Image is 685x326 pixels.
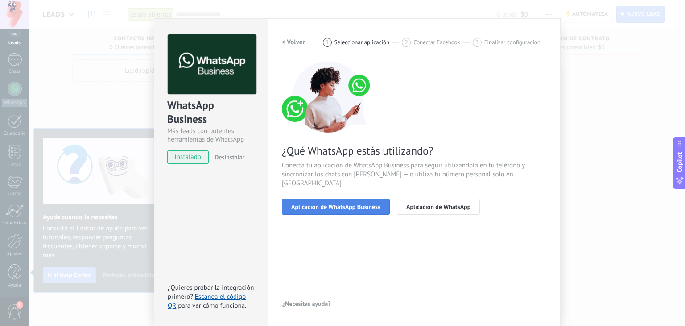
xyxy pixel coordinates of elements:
[282,34,305,50] button: < Volver
[168,34,256,95] img: logo_main.png
[282,144,547,158] span: ¿Qué WhatsApp estás utilizando?
[397,199,480,215] button: Aplicación de WhatsApp
[484,39,541,46] span: Finalizar configuración
[167,98,255,127] div: WhatsApp Business
[282,161,547,188] span: Conecta tu aplicación de WhatsApp Business para seguir utilizándola en tu teléfono y sincronizar ...
[215,153,244,161] span: Desinstalar
[168,293,246,310] a: Escanea el código QR
[675,152,684,173] span: Copilot
[291,204,380,210] span: Aplicación de WhatsApp Business
[334,39,390,46] span: Seleccionar aplicación
[168,284,254,301] span: ¿Quieres probar la integración primero?
[282,301,331,307] span: ¿Necesitas ayuda?
[168,150,208,164] span: instalado
[178,301,246,310] span: para ver cómo funciona.
[413,39,460,46] span: Conectar Facebook
[282,38,305,46] h2: < Volver
[282,61,376,133] img: connect number
[405,38,408,46] span: 2
[282,199,390,215] button: Aplicación de WhatsApp Business
[211,150,244,164] button: Desinstalar
[282,297,331,310] button: ¿Necesitas ayuda?
[406,204,470,210] span: Aplicación de WhatsApp
[475,38,479,46] span: 3
[167,127,255,144] div: Más leads con potentes herramientas de WhatsApp
[326,38,329,46] span: 1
